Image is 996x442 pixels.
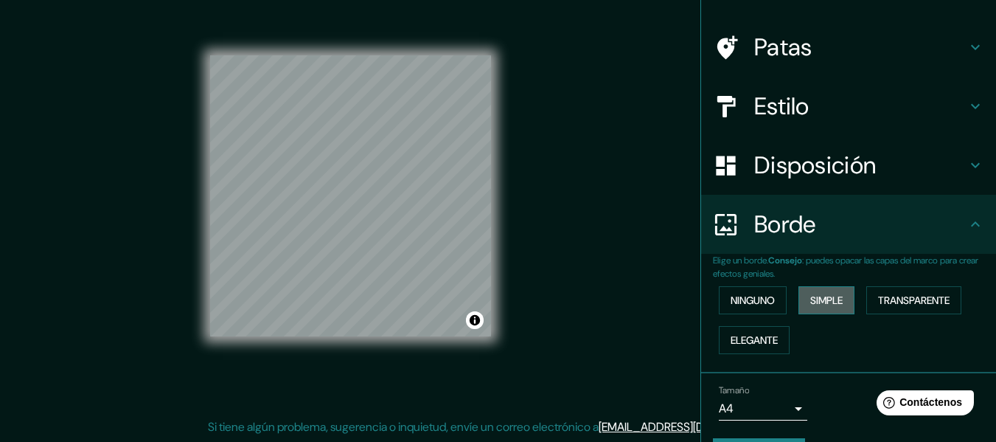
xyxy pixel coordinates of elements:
[466,311,484,329] button: Activar o desactivar atribución
[810,294,843,307] font: Simple
[719,384,749,396] font: Tamaño
[866,286,961,314] button: Transparente
[754,150,876,181] font: Disposición
[701,136,996,195] div: Disposición
[701,77,996,136] div: Estilo
[719,401,734,416] font: A4
[754,209,816,240] font: Borde
[599,419,781,435] a: [EMAIL_ADDRESS][DOMAIN_NAME]
[878,294,950,307] font: Transparente
[208,419,599,435] font: Si tiene algún problema, sugerencia o inquietud, envíe un correo electrónico a
[768,255,802,266] font: Consejo
[713,255,978,280] font: : puedes opacar las capas del marco para crear efectos geniales.
[731,334,778,347] font: Elegante
[719,326,790,354] button: Elegante
[210,55,491,336] canvas: Mapa
[701,195,996,254] div: Borde
[701,18,996,77] div: Patas
[798,286,854,314] button: Simple
[719,397,807,421] div: A4
[754,32,812,63] font: Patas
[719,286,787,314] button: Ninguno
[713,255,768,266] font: Elige un borde.
[731,294,775,307] font: Ninguno
[865,384,980,426] iframe: Lanzador de widgets de ayuda
[754,91,809,122] font: Estilo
